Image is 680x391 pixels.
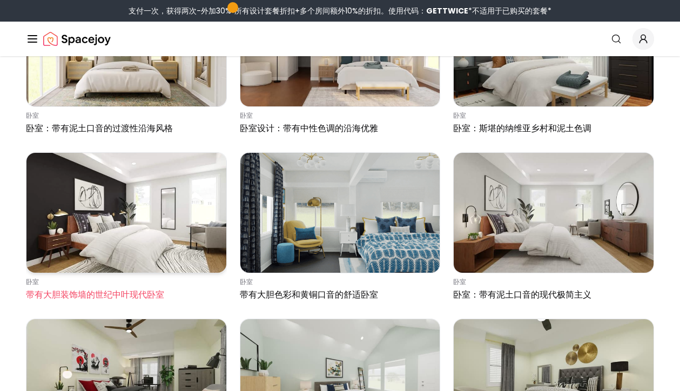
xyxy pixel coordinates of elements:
img: 带有大胆色彩和黄铜口音的舒适卧室 [240,153,440,273]
p: 卧室：带有泥土口音的现代极简主义 [453,288,650,301]
div: 支付一次，获得两次-外加30% 所有设计套餐折扣+多个房间额外10%的折扣。 [129,5,551,16]
p: 卧室 [240,111,436,120]
a: 卧室：带有泥土口音的现代极简主义卧室卧室：带有泥土口音的现代极简主义 [453,152,654,306]
p: 带有大胆色彩和黄铜口音的舒适卧室 [240,288,436,301]
p: 卧室设计：带有中性色调的沿海优雅 [240,122,436,135]
nav: 全球 [26,22,654,56]
a: 空间欢乐 [43,28,111,50]
p: 卧室 [26,278,223,286]
img: Spacejoy标志 [43,28,111,50]
a: 带有大胆色彩和黄铜口音的舒适卧室卧室带有大胆色彩和黄铜口音的舒适卧室 [240,152,441,306]
span: *不适用于已购买的套餐* [468,5,551,16]
p: 带有大胆装饰墙的世纪中叶现代卧室 [26,288,223,301]
a: 带有大胆装饰墙的世纪中叶现代卧室卧室带有大胆装饰墙的世纪中叶现代卧室 [26,152,227,306]
p: 卧室 [26,111,223,120]
span: 使用代码： [388,5,468,16]
p: 卧室 [240,278,436,286]
b: GETTWICE [426,5,468,16]
img: 带有大胆装饰墙的世纪中叶现代卧室 [26,153,226,273]
p: 卧室 [453,278,650,286]
p: 卧室 [453,111,650,120]
p: 卧室：带有泥土口音的过渡性沿海风格 [26,122,223,135]
img: 卧室：带有泥土口音的现代极简主义 [454,153,654,273]
p: 卧室：斯堪的纳维亚乡村和泥土色调 [453,122,650,135]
